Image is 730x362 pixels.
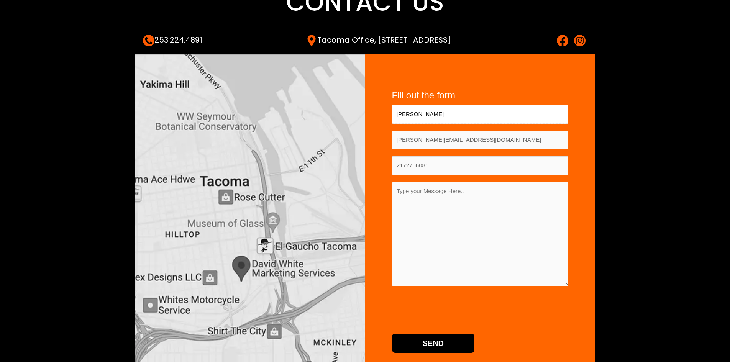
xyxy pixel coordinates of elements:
input: Your Phone Number [392,156,568,175]
a: 253.224.4891 [143,34,202,45]
a: Tacoma Office, [STREET_ADDRESS] [306,34,451,45]
form: Contact form [392,90,568,353]
iframe: reCAPTCHA [392,296,509,326]
input: Send [392,334,475,353]
h4: Fill out the form [392,90,568,101]
input: Your Name [392,105,568,123]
